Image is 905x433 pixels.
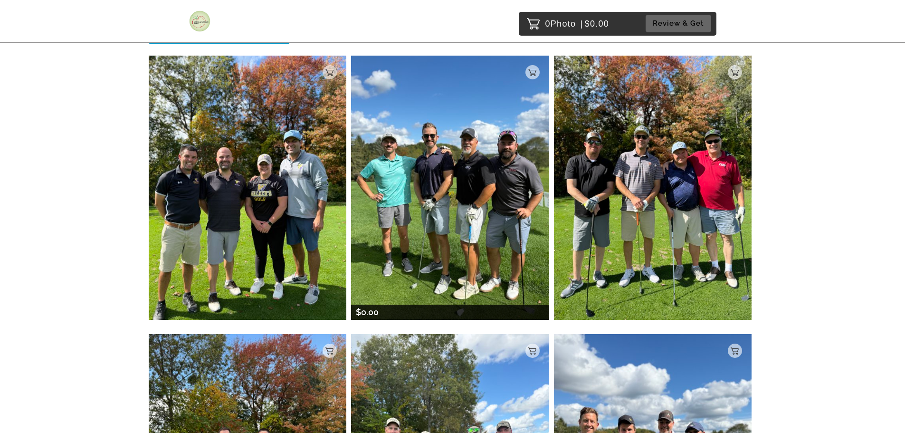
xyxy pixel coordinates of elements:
p: 0 $0.00 [545,16,610,31]
span: | [581,19,583,29]
p: $0.00 [356,305,379,320]
span: Photo [551,16,576,31]
img: 221352 [554,56,752,320]
img: 221353 [351,56,549,320]
img: 221354 [149,56,347,320]
button: Review & Get [646,15,711,32]
a: Review & Get [646,15,714,32]
img: Snapphound Logo [189,10,210,32]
